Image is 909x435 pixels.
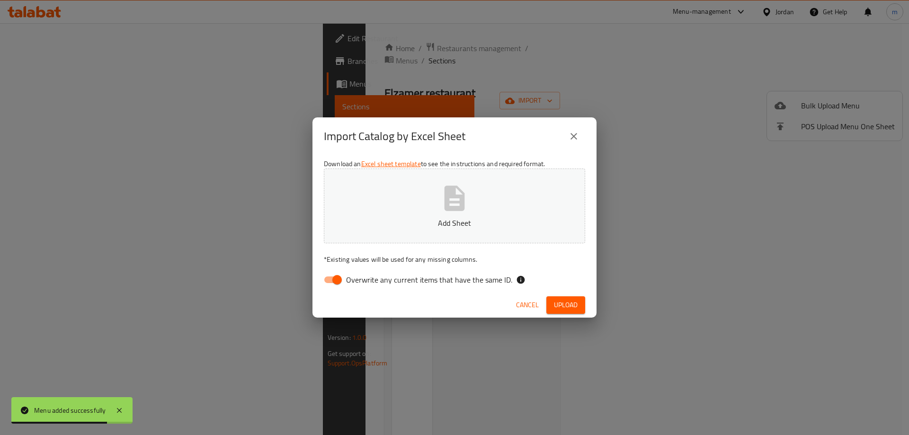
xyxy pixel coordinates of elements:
[361,158,421,170] a: Excel sheet template
[34,405,106,416] div: Menu added successfully
[546,296,585,314] button: Upload
[346,274,512,285] span: Overwrite any current items that have the same ID.
[324,169,585,243] button: Add Sheet
[339,217,570,229] p: Add Sheet
[312,155,597,293] div: Download an to see the instructions and required format.
[324,255,585,264] p: Existing values will be used for any missing columns.
[562,125,585,148] button: close
[516,275,526,284] svg: If the overwrite option isn't selected, then the items that match an existing ID will be ignored ...
[324,129,465,144] h2: Import Catalog by Excel Sheet
[512,296,543,314] button: Cancel
[554,299,578,311] span: Upload
[516,299,539,311] span: Cancel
